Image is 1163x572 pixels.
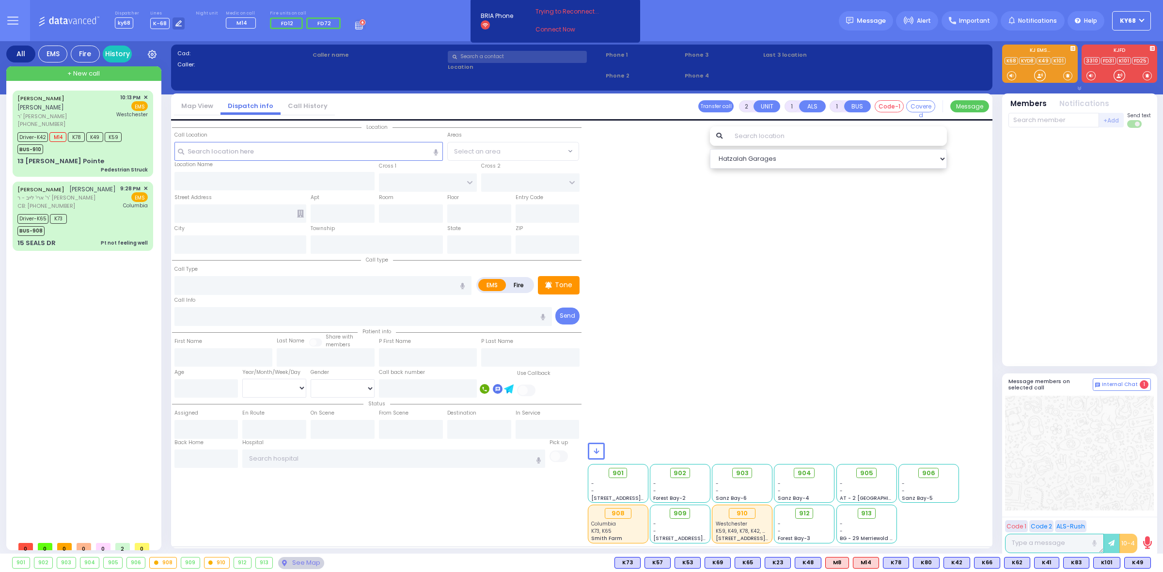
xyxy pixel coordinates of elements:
span: Smith Farm [591,535,622,542]
input: Search location [728,126,947,146]
div: BLS [705,557,731,569]
span: K59 [105,132,122,142]
label: From Scene [379,409,409,417]
label: Caller: [177,61,310,69]
span: Westchester [116,111,148,118]
span: Call type [361,256,393,263]
div: K66 [974,557,1000,569]
span: Driver-K42 [17,132,48,142]
span: Forest Bay-2 [653,495,686,502]
div: 15 SEALS DR [17,238,56,248]
div: K53 [675,557,701,569]
a: History [103,46,132,62]
span: Important [959,16,990,25]
span: CB: [PHONE_NUMBER] [17,202,75,210]
div: M14 [853,557,879,569]
label: P First Name [379,338,411,345]
div: 913 [256,557,273,568]
button: Notifications [1059,98,1109,109]
label: ZIP [516,225,523,232]
span: 901 [613,468,624,478]
span: 10:13 PM [120,94,141,101]
button: Code 2 [1029,520,1053,532]
span: ר' [PERSON_NAME] [17,112,113,121]
input: Search hospital [242,449,545,468]
span: ky68 [115,17,133,29]
div: BLS [644,557,671,569]
a: K101 [1117,57,1131,64]
span: [STREET_ADDRESS][PERSON_NAME] [591,495,683,502]
span: + New call [67,69,100,78]
span: 912 [799,509,810,518]
span: BG - 29 Merriewold S. [840,535,894,542]
a: K101 [1052,57,1066,64]
div: K83 [1063,557,1089,569]
div: M8 [825,557,849,569]
span: 0 [18,543,33,550]
button: Code 1 [1005,520,1028,532]
span: - [902,480,905,487]
span: - [716,480,719,487]
div: K49 [1124,557,1151,569]
div: BLS [614,557,641,569]
label: First Name [174,338,202,345]
span: Forest Bay-3 [778,535,810,542]
div: Pedestrian Struck [101,166,148,173]
span: [PERSON_NAME] [17,103,64,111]
span: - [778,487,781,495]
div: BLS [735,557,761,569]
label: Lines [150,11,185,16]
span: - [591,487,594,495]
label: State [447,225,461,232]
span: Trying to Reconnect... [535,7,612,16]
label: Use Callback [517,370,550,377]
a: K68 [1005,57,1018,64]
div: ALS [853,557,879,569]
span: Sanz Bay-4 [778,495,809,502]
label: Back Home [174,439,204,447]
div: 13 [PERSON_NAME] Pointe [17,156,104,166]
span: Westchester [716,520,747,527]
button: Covered [906,100,935,112]
label: Floor [447,194,459,201]
button: Code-1 [875,100,904,112]
span: M14 [236,19,247,27]
div: 901 [13,557,30,568]
p: Tone [555,280,572,290]
div: K80 [913,557,940,569]
div: BLS [1063,557,1089,569]
span: K-68 [150,18,170,29]
label: Pick up [550,439,568,447]
span: Columbia [123,202,148,209]
span: Phone 4 [685,72,760,80]
button: Message [950,100,989,112]
span: Phone 1 [606,51,681,59]
div: 904 [80,557,99,568]
div: 910 [729,508,755,519]
span: - [653,480,656,487]
label: P Last Name [481,338,513,345]
a: FD31 [1101,57,1116,64]
button: Internal Chat 1 [1093,378,1151,391]
a: Connect Now [535,25,612,34]
span: [PERSON_NAME] [69,185,116,193]
button: ALS-Rush [1055,520,1086,532]
span: - [840,487,843,495]
div: BLS [913,557,940,569]
span: Sanz Bay-5 [902,495,933,502]
label: Fire units on call [270,11,344,16]
span: 0 [77,543,91,550]
label: Call Info [174,296,195,304]
div: BLS [1093,557,1120,569]
button: BUS [844,100,871,112]
a: [PERSON_NAME] [17,186,64,193]
label: Entry Code [516,194,543,201]
button: UNIT [754,100,780,112]
div: 905 [104,557,122,568]
span: 913 [861,509,872,518]
span: ✕ [143,185,148,193]
span: 906 [922,468,935,478]
label: Location Name [174,161,213,169]
label: Apt [311,194,319,201]
span: K49 [86,132,103,142]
